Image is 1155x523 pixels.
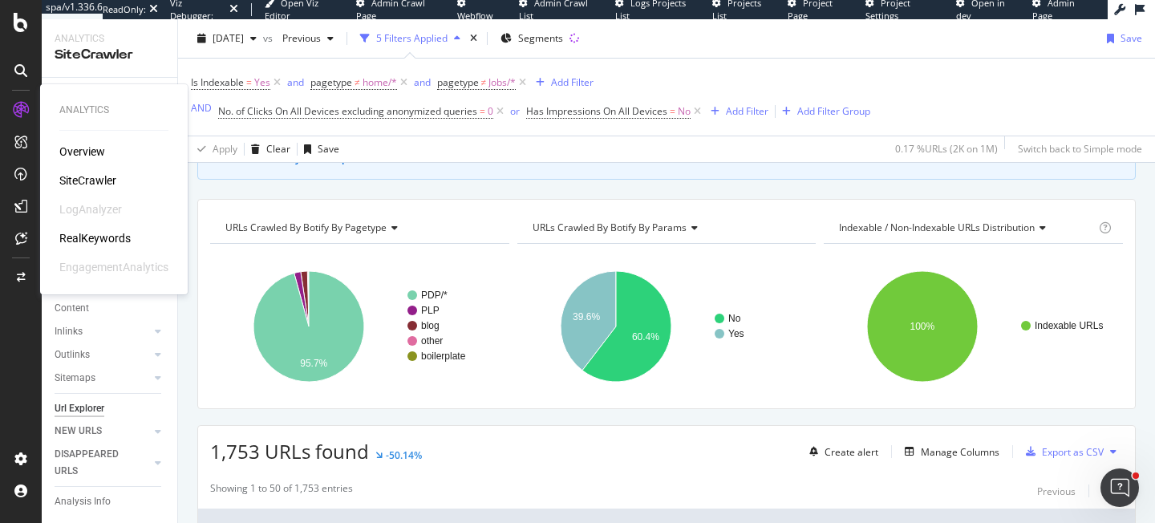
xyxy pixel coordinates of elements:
button: Export as CSV [1019,439,1104,464]
span: Indexable / Non-Indexable URLs distribution [839,221,1035,234]
button: and [287,75,304,90]
span: Yes [254,71,270,94]
div: AND [191,101,212,115]
div: Inlinks [55,323,83,340]
button: Add Filter [529,73,594,92]
text: No [728,313,741,324]
button: Save [298,136,339,162]
div: 5 Filters Applied [376,31,448,45]
div: RealKeywords [59,230,131,246]
h4: Indexable / Non-Indexable URLs Distribution [836,215,1096,241]
div: Save [1121,31,1142,45]
a: Overview [59,144,105,160]
text: blog [421,320,440,331]
span: = [670,104,675,118]
iframe: Intercom live chat [1100,468,1139,507]
span: URLs Crawled By Botify By pagetype [225,221,387,234]
button: Clear [245,136,290,162]
button: Segments [494,26,569,51]
span: No [678,100,691,123]
span: 1,753 URLs found [210,438,369,464]
button: Add Filter [704,102,768,121]
svg: A chart. [210,257,509,396]
span: Has Impressions On All Devices [526,104,667,118]
div: Apply [213,142,237,156]
span: Previous [276,31,321,45]
div: LogAnalyzer [59,201,122,217]
button: 5 Filters Applied [354,26,467,51]
div: Add Filter [551,75,594,89]
span: 0 [488,100,493,123]
button: Manage Columns [898,442,999,461]
div: Content [55,300,89,317]
div: times [467,30,480,47]
text: PLP [421,305,440,316]
a: NEW URLS [55,423,150,440]
div: and [287,75,304,89]
span: pagetype [437,75,479,89]
a: Inlinks [55,323,150,340]
div: Sitemaps [55,370,95,387]
div: ReadOnly: [103,3,146,16]
h4: URLs Crawled By Botify By params [529,215,802,241]
div: Save [318,142,339,156]
a: Content [55,300,166,317]
div: Analytics [59,103,168,117]
span: ≠ [481,75,487,89]
div: Analysis Info [55,493,111,510]
span: No. of Clicks On All Devices excluding anonymized queries [218,104,477,118]
span: = [246,75,252,89]
div: Manage Columns [921,445,999,459]
button: Apply [191,136,237,162]
text: 100% [910,321,935,332]
div: A chart. [824,257,1123,396]
text: boilerplate [421,351,466,362]
span: home/* [363,71,397,94]
a: Outlinks [55,347,150,363]
h4: URLs Crawled By Botify By pagetype [222,215,495,241]
button: Switch back to Simple mode [1011,136,1142,162]
svg: A chart. [517,257,817,396]
text: Indexable URLs [1035,320,1103,331]
div: Analytics [55,32,164,46]
text: 95.7% [300,358,327,369]
button: Create alert [803,439,878,464]
div: EngagementAnalytics [59,259,168,275]
span: Segments [518,31,563,45]
div: or [510,104,520,118]
button: or [510,103,520,119]
span: ≠ [355,75,360,89]
span: pagetype [310,75,352,89]
a: Sitemaps [55,370,150,387]
div: Clear [266,142,290,156]
div: Url Explorer [55,400,104,417]
text: 60.4% [632,331,659,343]
span: Is Indexable [191,75,244,89]
div: NEW URLS [55,423,102,440]
div: Outlinks [55,347,90,363]
div: Add Filter Group [797,104,870,118]
div: 0.17 % URLs ( 2K on 1M ) [895,142,998,156]
a: SiteCrawler [59,172,116,189]
a: Url Explorer [55,400,166,417]
span: = [480,104,485,118]
text: Yes [728,328,744,339]
span: Jobs/* [488,71,516,94]
div: Add Filter [726,104,768,118]
button: Add Filter Group [776,102,870,121]
text: 39.6% [573,311,600,322]
button: [DATE] [191,26,263,51]
div: SiteCrawler [55,46,164,64]
span: vs [263,31,276,45]
div: Create alert [825,445,878,459]
span: 2025 Aug. 14th [213,31,244,45]
button: Previous [1037,481,1076,501]
button: Previous [276,26,340,51]
a: Analysis Info [55,493,166,510]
